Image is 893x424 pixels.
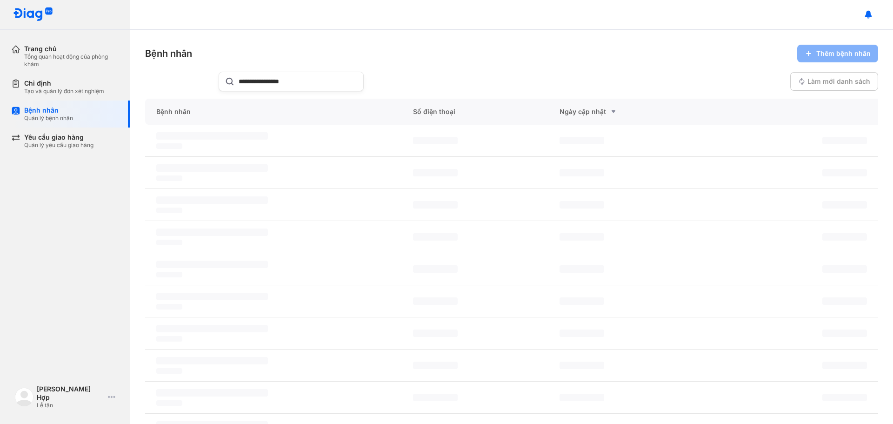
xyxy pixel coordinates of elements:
[413,201,458,209] span: ‌
[560,297,604,305] span: ‌
[156,132,268,140] span: ‌
[24,141,93,149] div: Quản lý yêu cầu giao hàng
[822,233,867,241] span: ‌
[156,143,182,149] span: ‌
[560,137,604,144] span: ‌
[145,99,402,125] div: Bệnh nhân
[822,201,867,209] span: ‌
[37,385,104,402] div: [PERSON_NAME] Hợp
[13,7,53,22] img: logo
[156,175,182,181] span: ‌
[156,240,182,245] span: ‌
[24,79,104,87] div: Chỉ định
[822,330,867,337] span: ‌
[560,201,604,209] span: ‌
[156,357,268,364] span: ‌
[790,72,878,91] button: Làm mới danh sách
[560,330,604,337] span: ‌
[822,169,867,176] span: ‌
[413,362,458,369] span: ‌
[413,297,458,305] span: ‌
[413,265,458,273] span: ‌
[156,208,182,213] span: ‌
[156,336,182,342] span: ‌
[156,368,182,374] span: ‌
[156,272,182,277] span: ‌
[156,389,268,397] span: ‌
[560,362,604,369] span: ‌
[822,297,867,305] span: ‌
[402,99,548,125] div: Số điện thoại
[560,233,604,241] span: ‌
[156,196,268,204] span: ‌
[413,394,458,401] span: ‌
[560,169,604,176] span: ‌
[816,49,871,58] span: Thêm bệnh nhân
[822,265,867,273] span: ‌
[24,114,73,122] div: Quản lý bệnh nhân
[413,233,458,241] span: ‌
[797,45,878,62] button: Thêm bệnh nhân
[560,394,604,401] span: ‌
[156,304,182,310] span: ‌
[24,106,73,114] div: Bệnh nhân
[822,394,867,401] span: ‌
[413,169,458,176] span: ‌
[24,133,93,141] div: Yêu cầu giao hàng
[156,229,268,236] span: ‌
[560,265,604,273] span: ‌
[413,137,458,144] span: ‌
[24,45,119,53] div: Trang chủ
[156,293,268,300] span: ‌
[24,53,119,68] div: Tổng quan hoạt động của phòng khám
[156,325,268,332] span: ‌
[560,106,684,117] div: Ngày cập nhật
[156,261,268,268] span: ‌
[822,137,867,144] span: ‌
[156,400,182,406] span: ‌
[156,164,268,172] span: ‌
[413,330,458,337] span: ‌
[15,388,33,406] img: logo
[807,77,870,86] span: Làm mới danh sách
[37,402,104,409] div: Lễ tân
[24,87,104,95] div: Tạo và quản lý đơn xét nghiệm
[822,362,867,369] span: ‌
[145,47,192,60] div: Bệnh nhân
